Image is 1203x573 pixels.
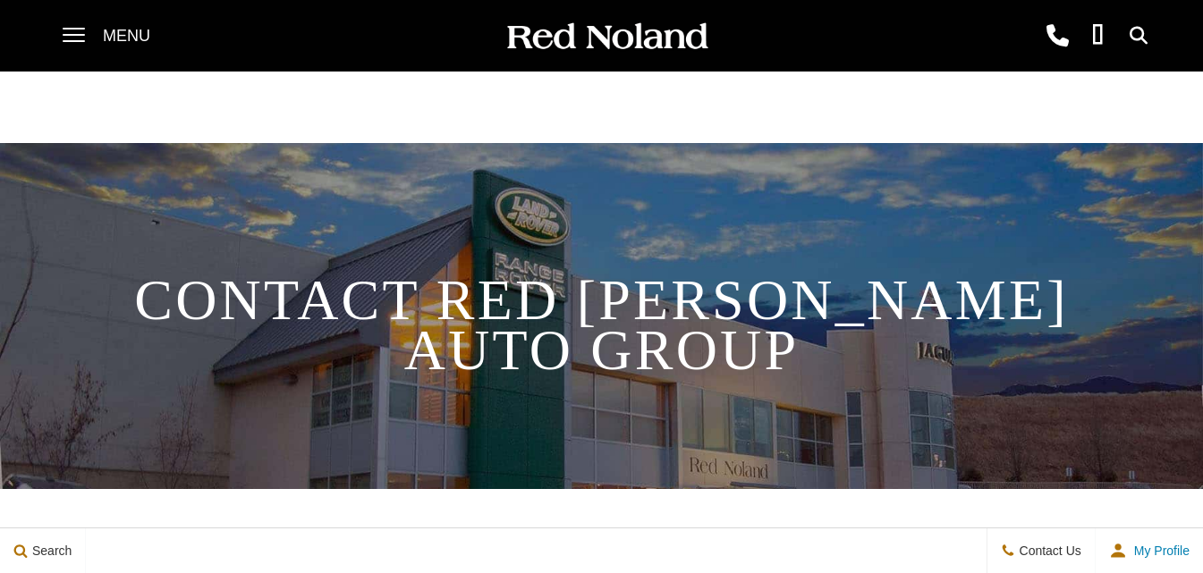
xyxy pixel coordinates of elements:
[1015,544,1081,558] span: Contact Us
[1127,544,1190,558] span: My Profile
[1096,528,1203,573] button: user-profile-menu
[504,21,709,53] img: Red Noland Auto Group
[73,257,1130,375] h2: Contact Red [PERSON_NAME] Auto Group
[28,544,72,558] span: Search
